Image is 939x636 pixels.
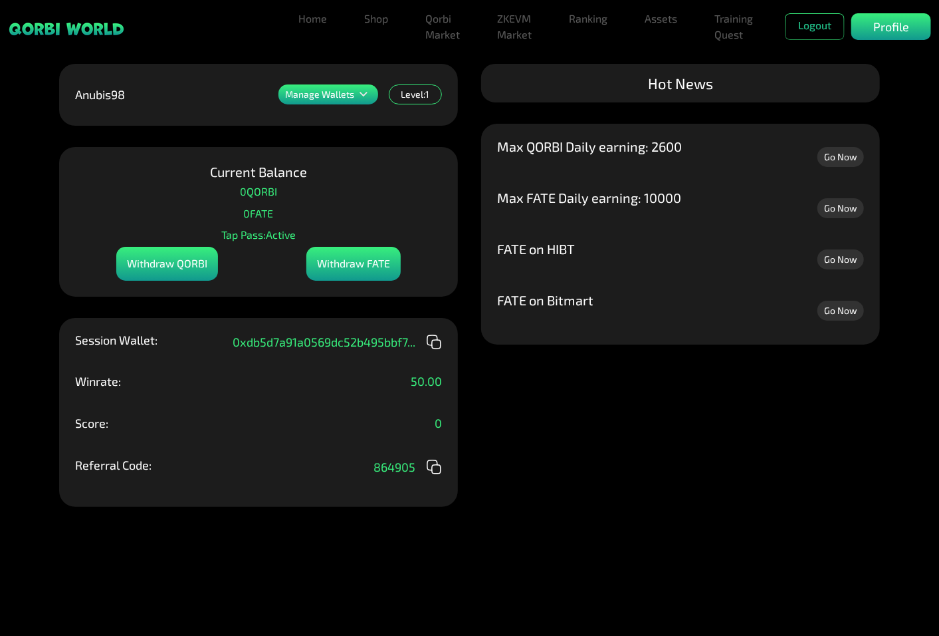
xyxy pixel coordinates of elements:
[75,88,125,100] p: Anubis98
[492,5,537,48] a: ZKEVM Market
[817,249,864,269] a: Go Now
[75,375,121,387] p: Winrate:
[75,459,152,471] p: Referral Code:
[817,198,864,218] a: Go Now
[411,375,442,387] p: 50.00
[709,5,758,48] a: Training Quest
[373,459,442,475] div: 864905
[293,5,332,32] a: Home
[359,5,393,32] a: Shop
[497,293,593,307] p: FATE on Bitmart
[221,225,296,245] p: Tap Pass: Active
[210,163,307,180] p: Current Balance
[8,21,125,37] img: sticky brand-logo
[435,417,442,429] p: 0
[817,147,864,167] a: Go Now
[306,247,401,281] div: Withdraw FATE
[240,182,277,202] p: 0 QORBI
[233,334,442,350] div: 0xdb5d7a91a0569dc52b495bbf7 ...
[481,64,880,102] div: Hot News
[497,140,682,153] p: Max QORBI Daily earning: 2600
[873,18,909,36] p: Profile
[564,5,613,32] a: Ranking
[389,84,442,104] div: Level: 1
[785,13,845,40] button: Logout
[75,334,157,346] p: Session Wallet:
[817,301,864,321] a: Go Now
[285,90,354,99] p: Manage Wallets
[497,191,681,204] p: Max FATE Daily earning: 10000
[497,242,575,255] p: FATE on HIBT
[420,5,465,48] a: Qorbi Market
[244,204,274,224] p: 0 FATE
[639,5,682,32] a: Assets
[116,247,218,281] div: Withdraw QORBI
[75,417,108,429] p: Score:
